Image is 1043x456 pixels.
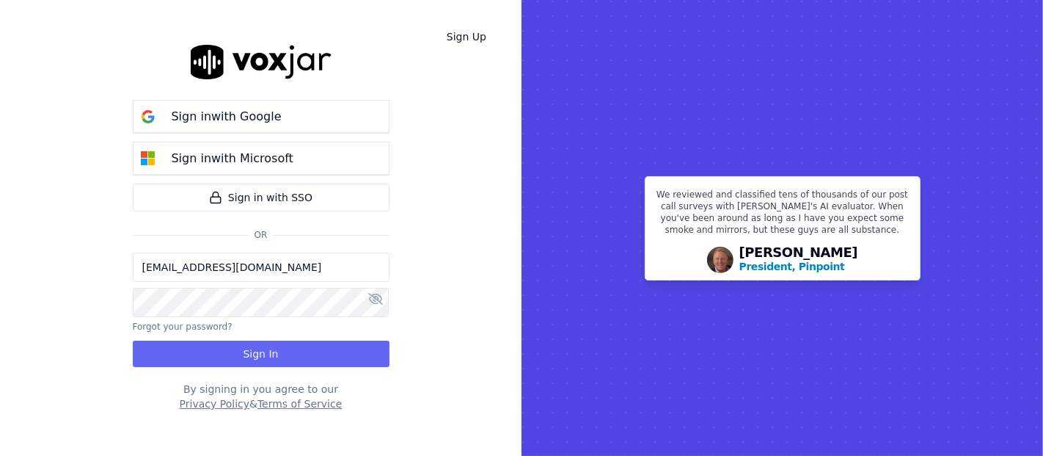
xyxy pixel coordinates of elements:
[739,246,858,274] div: [PERSON_NAME]
[435,23,498,50] a: Sign Up
[133,100,389,133] button: Sign inwith Google
[133,102,163,131] img: google Sign in button
[707,247,733,273] img: Avatar
[133,253,389,282] input: Email
[133,184,389,211] a: Sign in with SSO
[180,397,249,411] button: Privacy Policy
[133,382,389,411] div: By signing in you agree to our &
[133,341,389,367] button: Sign In
[191,45,332,79] img: logo
[257,397,342,411] button: Terms of Service
[654,189,911,242] p: We reviewed and classified tens of thousands of our post call surveys with [PERSON_NAME]'s AI eva...
[133,321,233,333] button: Forgot your password?
[133,142,389,175] button: Sign inwith Microsoft
[172,150,293,167] p: Sign in with Microsoft
[133,144,163,173] img: microsoft Sign in button
[249,229,274,241] span: Or
[172,108,282,126] p: Sign in with Google
[739,259,845,274] p: President, Pinpoint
